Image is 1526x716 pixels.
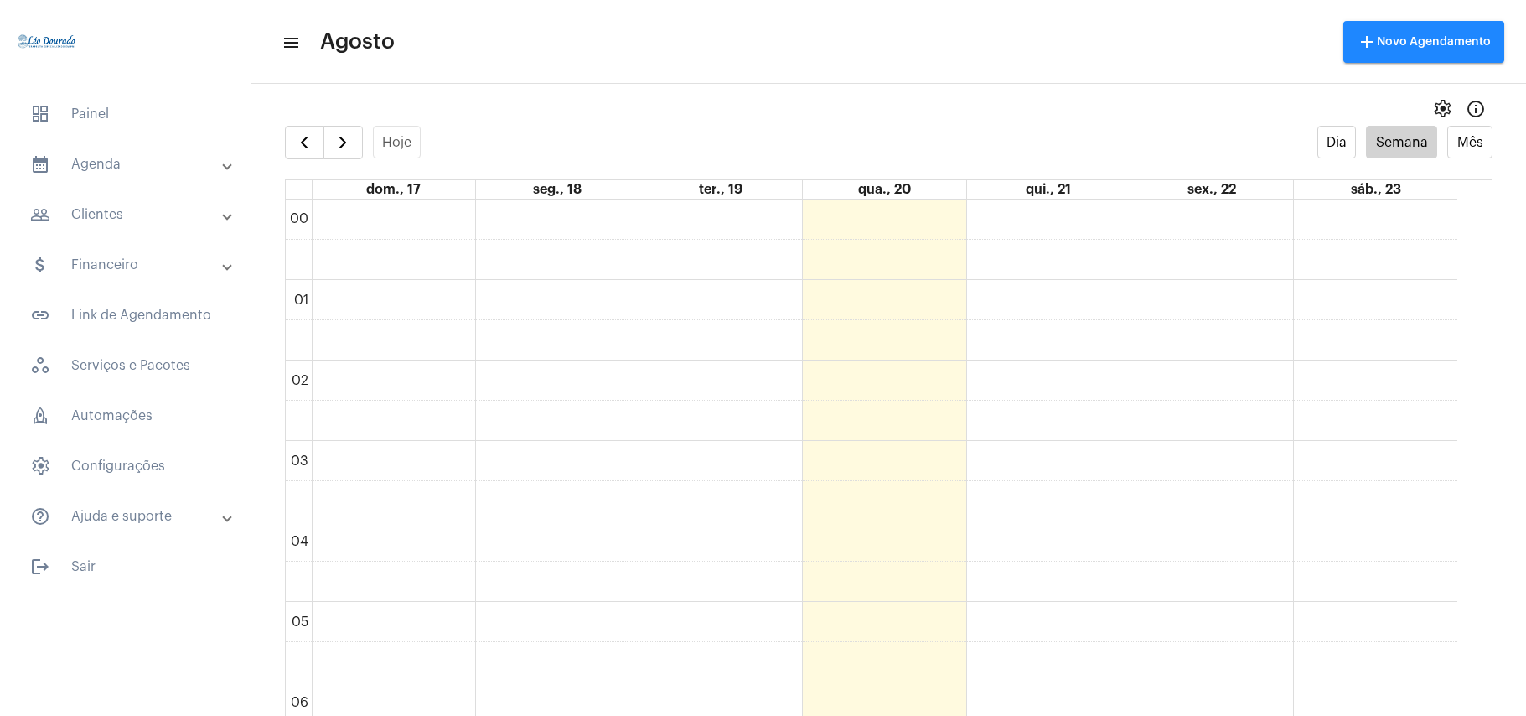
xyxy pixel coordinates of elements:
mat-icon: add [1357,32,1377,52]
mat-expansion-panel-header: sidenav iconFinanceiro [10,245,251,285]
button: Mês [1447,126,1492,158]
a: 23 de agosto de 2025 [1348,180,1404,199]
mat-icon: sidenav icon [30,506,50,527]
span: Sair [17,547,234,587]
span: sidenav icon [30,104,50,124]
a: 19 de agosto de 2025 [696,180,746,199]
div: 02 [288,373,312,388]
a: 18 de agosto de 2025 [530,180,585,199]
span: Configurações [17,446,234,486]
a: 22 de agosto de 2025 [1184,180,1239,199]
span: Automações [17,396,234,436]
mat-icon: sidenav icon [30,255,50,275]
div: 01 [291,293,312,308]
mat-expansion-panel-header: sidenav iconClientes [10,195,251,235]
span: Serviços e Pacotes [17,345,234,386]
span: sidenav icon [30,456,50,476]
div: 06 [287,695,312,710]
button: Semana Anterior [285,126,324,159]
mat-panel-title: Ajuda e suporte [30,506,224,527]
span: Painel [17,94,234,134]
span: Agosto [320,29,395,55]
div: 00 [287,211,312,226]
span: settings [1432,99,1452,119]
img: 4c910ca3-f26c-c648-53c7-1a2041c6e520.jpg [13,8,80,75]
mat-panel-title: Financeiro [30,255,224,275]
span: sidenav icon [30,406,50,426]
span: Novo Agendamento [1357,36,1491,48]
a: 17 de agosto de 2025 [363,180,424,199]
a: 21 de agosto de 2025 [1022,180,1074,199]
span: sidenav icon [30,355,50,376]
mat-icon: sidenav icon [30,305,50,325]
button: Novo Agendamento [1343,21,1504,63]
mat-icon: sidenav icon [282,33,298,53]
mat-icon: Info [1466,99,1486,119]
button: Hoje [373,126,422,158]
mat-icon: sidenav icon [30,154,50,174]
button: Dia [1317,126,1357,158]
button: Info [1459,92,1492,126]
mat-expansion-panel-header: sidenav iconAjuda e suporte [10,496,251,537]
a: 20 de agosto de 2025 [855,180,914,199]
mat-panel-title: Agenda [30,154,224,174]
button: Semana [1366,126,1437,158]
button: Próximo Semana [323,126,363,159]
div: 04 [287,534,312,549]
div: 05 [288,615,312,630]
mat-panel-title: Clientes [30,205,224,225]
span: Link de Agendamento [17,295,234,335]
div: 03 [287,454,312,469]
mat-icon: sidenav icon [30,205,50,225]
button: settings [1425,92,1459,126]
mat-icon: sidenav icon [30,557,50,577]
mat-expansion-panel-header: sidenav iconAgenda [10,144,251,184]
